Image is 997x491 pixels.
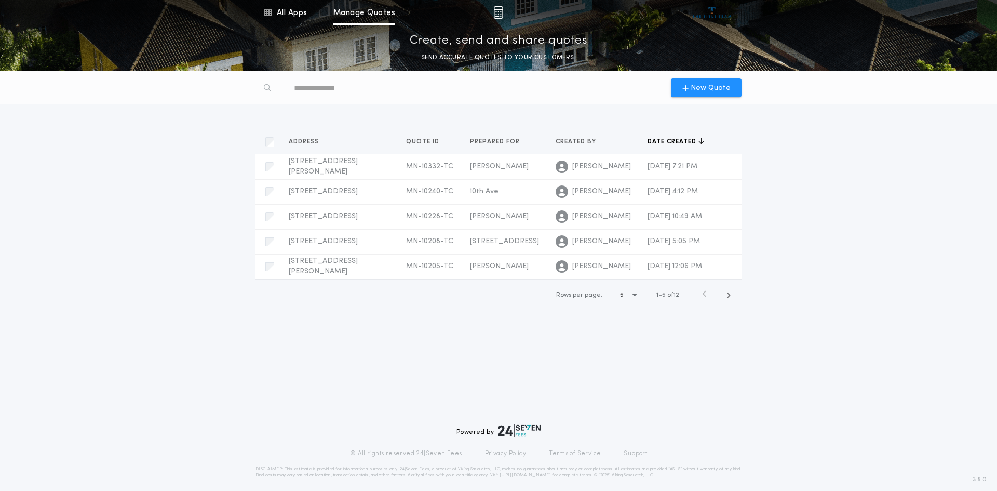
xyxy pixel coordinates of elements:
span: [PERSON_NAME] [572,187,631,197]
p: Create, send and share quotes [410,33,588,49]
img: img [493,6,503,19]
span: [PERSON_NAME] [572,211,631,222]
button: Address [289,137,327,147]
span: [PERSON_NAME] [572,162,631,172]
span: [DATE] 7:21 PM [648,163,697,170]
span: [DATE] 12:06 PM [648,262,702,270]
button: Created by [556,137,604,147]
span: Created by [556,138,598,146]
img: logo [498,424,541,437]
button: Quote ID [406,137,447,147]
span: [PERSON_NAME] [470,163,529,170]
span: [STREET_ADDRESS][PERSON_NAME] [289,157,358,176]
span: [PERSON_NAME] [572,261,631,272]
span: [STREET_ADDRESS] [289,237,358,245]
span: [DATE] 4:12 PM [648,188,698,195]
span: MN-10332-TC [406,163,453,170]
span: New Quote [691,83,731,94]
span: 3.8.0 [973,475,987,484]
a: Support [624,449,647,458]
span: MN-10228-TC [406,213,453,220]
span: [PERSON_NAME] [470,213,529,220]
span: MN-10240-TC [406,188,453,195]
p: DISCLAIMER: This estimate is provided for informational purposes only. 24|Seven Fees, a product o... [255,466,742,479]
span: [STREET_ADDRESS] [289,213,358,220]
span: Prepared for [470,138,522,146]
span: [STREET_ADDRESS][PERSON_NAME] [289,257,358,275]
p: © All rights reserved. 24|Seven Fees [350,449,462,458]
button: Date created [648,137,704,147]
span: Quote ID [406,138,441,146]
div: Powered by [456,424,541,437]
button: 5 [620,287,640,303]
span: 10th Ave [470,188,498,195]
span: of 12 [667,290,679,300]
span: [DATE] 5:05 PM [648,237,700,245]
h1: 5 [620,290,624,300]
span: [PERSON_NAME] [572,236,631,247]
a: [URL][DOMAIN_NAME] [500,473,551,477]
span: Address [289,138,321,146]
span: 5 [662,292,666,298]
span: MN-10208-TC [406,237,453,245]
button: New Quote [671,78,742,97]
span: [STREET_ADDRESS] [289,188,358,195]
span: 1 [656,292,658,298]
a: Privacy Policy [485,449,527,458]
p: SEND ACCURATE QUOTES TO YOUR CUSTOMERS. [421,52,576,63]
img: vs-icon [693,7,732,18]
span: [DATE] 10:49 AM [648,213,702,220]
span: Date created [648,138,698,146]
span: [STREET_ADDRESS] [470,237,539,245]
span: Rows per page: [556,292,602,298]
a: Terms of Service [549,449,601,458]
span: [PERSON_NAME] [470,262,529,270]
span: MN-10205-TC [406,262,453,270]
